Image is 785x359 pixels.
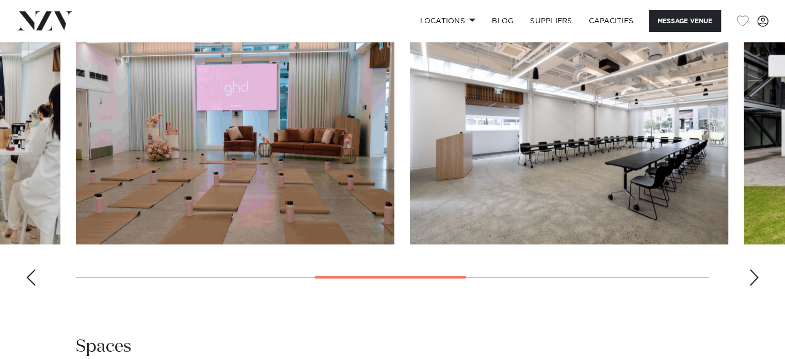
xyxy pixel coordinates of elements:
[411,10,484,32] a: Locations
[522,10,580,32] a: SUPPLIERS
[17,11,73,30] img: nzv-logo.png
[581,10,642,32] a: Capacities
[484,10,522,32] a: BLOG
[649,10,721,32] button: Message Venue
[410,10,728,244] swiper-slide: 5 / 8
[76,335,132,358] h2: Spaces
[76,10,394,244] swiper-slide: 4 / 8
